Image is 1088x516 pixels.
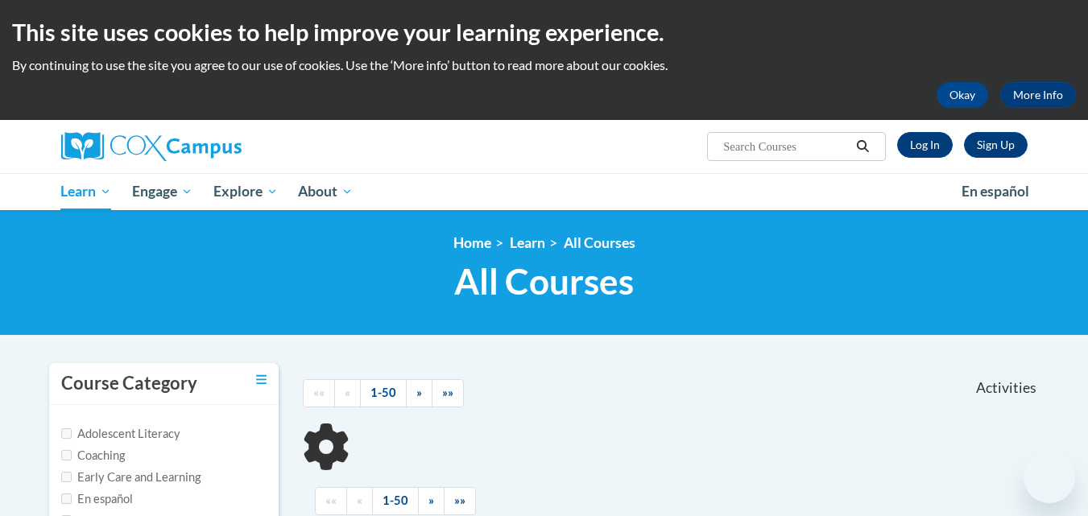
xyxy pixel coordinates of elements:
[288,173,363,210] a: About
[444,487,476,515] a: End
[61,493,72,504] input: Checkbox for Options
[964,132,1028,158] a: Register
[61,469,201,486] label: Early Care and Learning
[203,173,288,210] a: Explore
[61,450,72,460] input: Checkbox for Options
[60,182,111,201] span: Learn
[313,386,325,399] span: ««
[406,379,432,407] a: Next
[510,234,545,251] a: Learn
[315,487,347,515] a: Begining
[897,132,953,158] a: Log In
[61,132,367,161] a: Cox Campus
[976,379,1036,397] span: Activities
[951,175,1040,208] a: En español
[334,379,361,407] a: Previous
[303,379,335,407] a: Begining
[256,371,267,389] a: Toggle collapse
[360,379,407,407] a: 1-50
[61,490,133,508] label: En español
[962,183,1029,200] span: En español
[51,173,122,210] a: Learn
[61,425,180,443] label: Adolescent Literacy
[61,447,125,464] label: Coaching
[416,386,422,399] span: »
[722,137,850,156] input: Search Courses
[1000,82,1076,108] a: More Info
[346,487,373,515] a: Previous
[61,472,72,482] input: Checkbox for Options
[132,182,192,201] span: Engage
[213,182,278,201] span: Explore
[357,493,362,507] span: «
[418,487,445,515] a: Next
[428,493,434,507] span: »
[12,16,1076,48] h2: This site uses cookies to help improve your learning experience.
[454,260,634,303] span: All Courses
[442,386,453,399] span: »»
[432,379,464,407] a: End
[564,234,635,251] a: All Courses
[325,493,337,507] span: ««
[61,132,242,161] img: Cox Campus
[37,173,1052,210] div: Main menu
[850,137,875,156] button: Search
[122,173,203,210] a: Engage
[453,234,491,251] a: Home
[937,82,988,108] button: Okay
[61,428,72,439] input: Checkbox for Options
[454,493,465,507] span: »»
[372,487,419,515] a: 1-50
[12,56,1076,74] p: By continuing to use the site you agree to our use of cookies. Use the ‘More info’ button to read...
[298,182,353,201] span: About
[345,386,350,399] span: «
[1024,452,1075,503] iframe: Button to launch messaging window
[61,371,197,396] h3: Course Category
